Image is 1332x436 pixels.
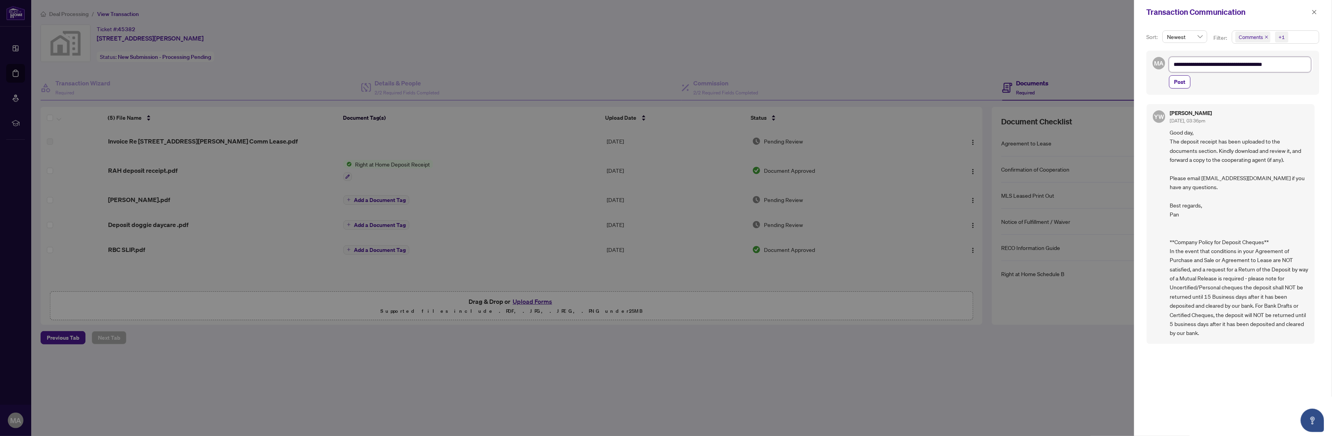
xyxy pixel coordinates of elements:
h5: [PERSON_NAME] [1170,110,1212,116]
span: Good day, The deposit receipt has been uploaded to the documents section. Kindly download and rev... [1170,128,1309,338]
span: close [1265,35,1269,39]
p: Filter: [1214,34,1229,42]
button: Open asap [1301,409,1324,432]
span: Post [1174,76,1186,88]
div: Transaction Communication [1147,6,1309,18]
span: Comments [1236,32,1271,43]
div: +1 [1279,33,1285,41]
span: MA [1154,58,1164,68]
span: YW [1154,112,1164,121]
span: Comments [1239,33,1263,41]
p: Sort: [1147,33,1160,41]
span: close [1312,9,1317,15]
button: Post [1169,75,1191,89]
span: [DATE], 03:36pm [1170,118,1206,124]
span: Newest [1167,31,1203,43]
